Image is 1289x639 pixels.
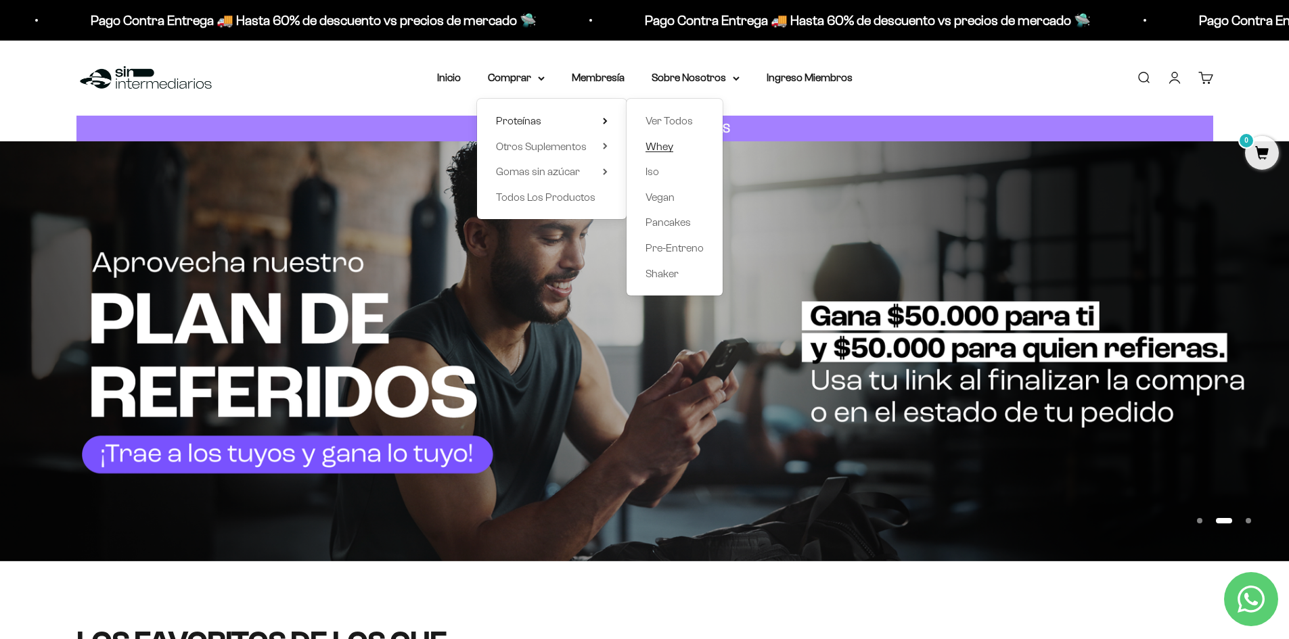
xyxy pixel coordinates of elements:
[646,112,704,130] a: Ver Todos
[642,9,1088,31] p: Pago Contra Entrega 🚚 Hasta 60% de descuento vs precios de mercado 🛸
[496,138,608,156] summary: Otros Suplementos
[646,268,679,279] span: Shaker
[488,69,545,87] summary: Comprar
[646,216,691,228] span: Pancakes
[496,191,595,203] span: Todos Los Productos
[646,191,675,203] span: Vegan
[496,115,541,126] span: Proteínas
[646,265,704,283] a: Shaker
[496,112,608,130] summary: Proteínas
[646,189,704,206] a: Vegan
[646,214,704,231] a: Pancakes
[646,115,693,126] span: Ver Todos
[652,69,740,87] summary: Sobre Nosotros
[1238,133,1254,149] mark: 0
[646,242,704,254] span: Pre-Entreno
[496,166,580,177] span: Gomas sin azúcar
[646,163,704,181] a: Iso
[767,72,853,83] a: Ingreso Miembros
[572,72,625,83] a: Membresía
[646,138,704,156] a: Whey
[437,72,461,83] a: Inicio
[646,239,704,257] a: Pre-Entreno
[496,141,587,152] span: Otros Suplementos
[88,9,534,31] p: Pago Contra Entrega 🚚 Hasta 60% de descuento vs precios de mercado 🛸
[1245,147,1279,162] a: 0
[496,189,608,206] a: Todos Los Productos
[646,166,659,177] span: Iso
[496,163,608,181] summary: Gomas sin azúcar
[646,141,673,152] span: Whey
